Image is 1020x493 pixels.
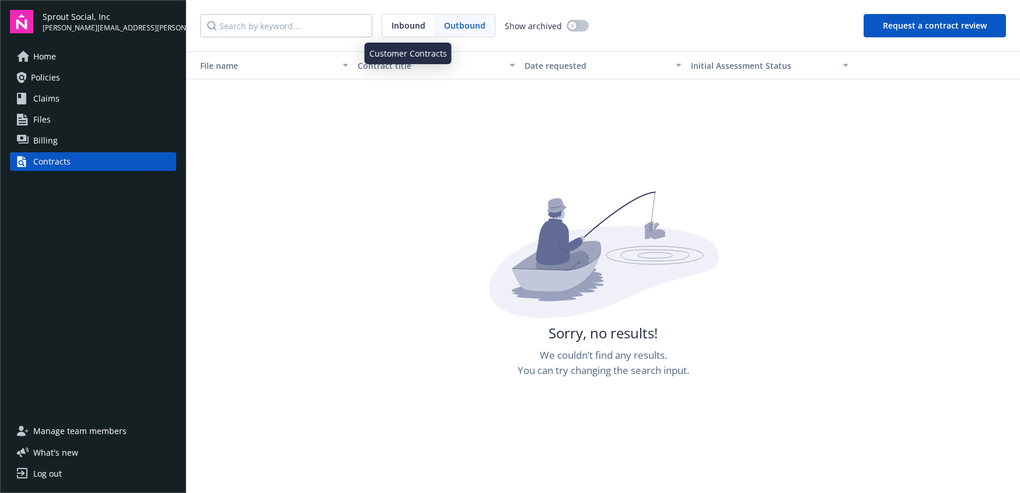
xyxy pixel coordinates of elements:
[33,152,71,171] div: Contracts
[33,131,58,150] span: Billing
[10,110,176,129] a: Files
[444,19,485,32] span: Outbound
[382,15,435,37] span: Inbound
[31,68,60,87] span: Policies
[353,51,520,79] button: Contract title
[525,60,669,72] div: Date requested
[33,110,51,129] span: Files
[520,51,687,79] button: Date requested
[43,23,176,33] span: [PERSON_NAME][EMAIL_ADDRESS][PERSON_NAME][DOMAIN_NAME]
[505,20,562,32] span: Show archived
[864,14,1006,37] button: Request a contract review
[10,68,176,87] a: Policies
[43,11,176,23] span: Sprout Social, Inc
[33,47,56,66] span: Home
[33,89,60,108] span: Claims
[691,60,791,71] span: Initial Assessment Status
[10,131,176,150] a: Billing
[10,89,176,108] a: Claims
[10,10,33,33] img: navigator-logo.svg
[10,47,176,66] a: Home
[43,10,176,33] button: Sprout Social, Inc[PERSON_NAME][EMAIL_ADDRESS][PERSON_NAME][DOMAIN_NAME]
[191,60,336,72] div: Toggle SortBy
[200,14,372,37] input: Search by keyword...
[358,60,502,72] div: Contract title
[549,323,658,343] span: Sorry, no results!
[435,15,495,37] span: Outbound
[392,19,425,32] span: Inbound
[191,60,336,72] div: File name
[10,152,176,171] a: Contracts
[691,60,836,72] div: Toggle SortBy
